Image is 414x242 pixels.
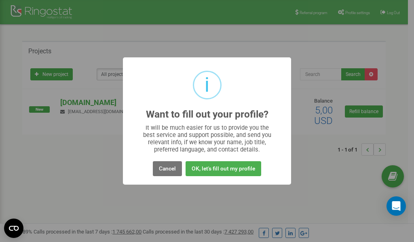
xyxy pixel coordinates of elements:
h2: Want to fill out your profile? [146,109,268,120]
div: Open Intercom Messenger [387,196,406,216]
button: Open CMP widget [4,219,23,238]
div: i [205,72,209,98]
div: It will be much easier for us to provide you the best service and support possible, and send you ... [139,124,275,153]
button: OK, let's fill out my profile [186,161,261,176]
button: Cancel [153,161,182,176]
